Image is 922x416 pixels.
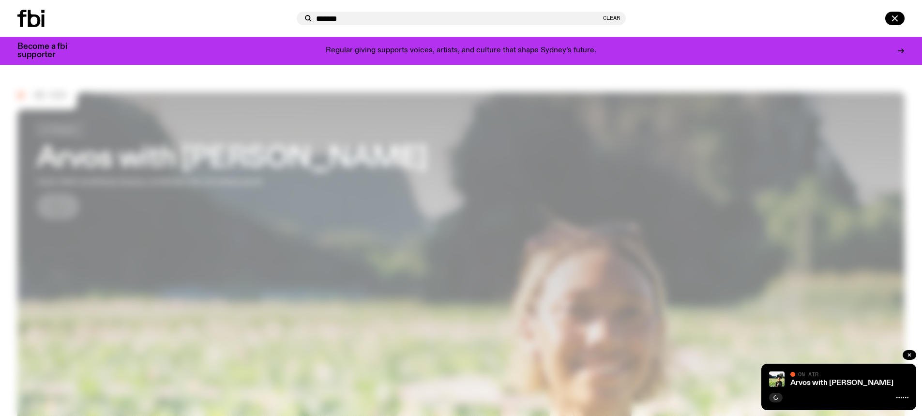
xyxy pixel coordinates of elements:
a: Arvos with [PERSON_NAME] [790,379,893,387]
button: Clear [603,15,620,21]
p: Regular giving supports voices, artists, and culture that shape Sydney’s future. [326,46,596,55]
span: On Air [798,371,818,377]
h3: Become a fbi supporter [17,43,79,59]
img: Bri is smiling and wearing a black t-shirt. She is standing in front of a lush, green field. Ther... [769,371,785,387]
